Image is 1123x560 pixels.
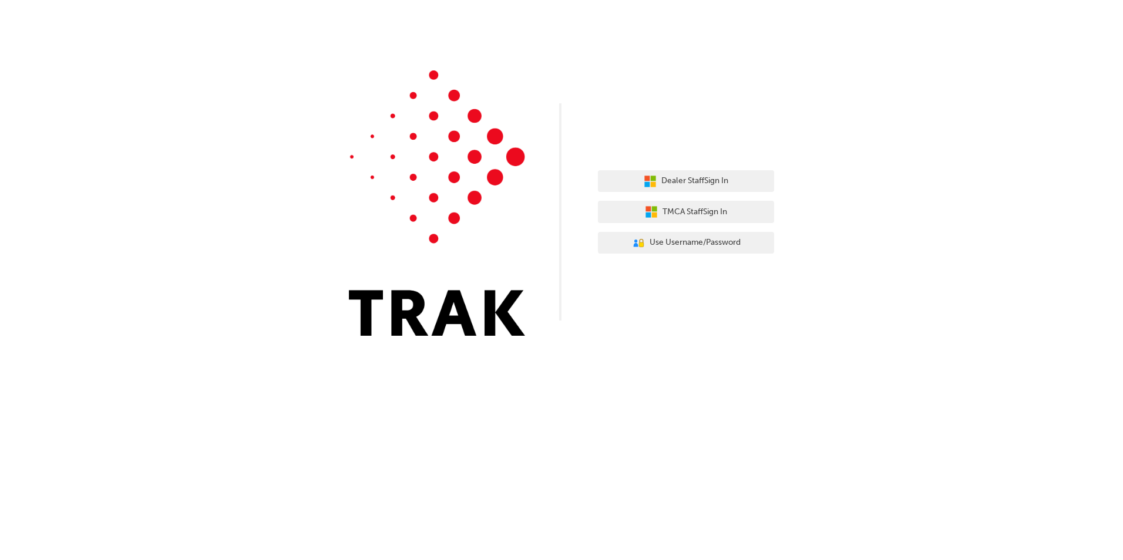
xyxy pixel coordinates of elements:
button: TMCA StaffSign In [598,201,774,223]
button: Use Username/Password [598,232,774,254]
button: Dealer StaffSign In [598,170,774,193]
span: Use Username/Password [650,236,741,249]
span: Dealer Staff Sign In [661,174,728,188]
img: Trak [349,70,525,336]
span: TMCA Staff Sign In [663,205,727,219]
